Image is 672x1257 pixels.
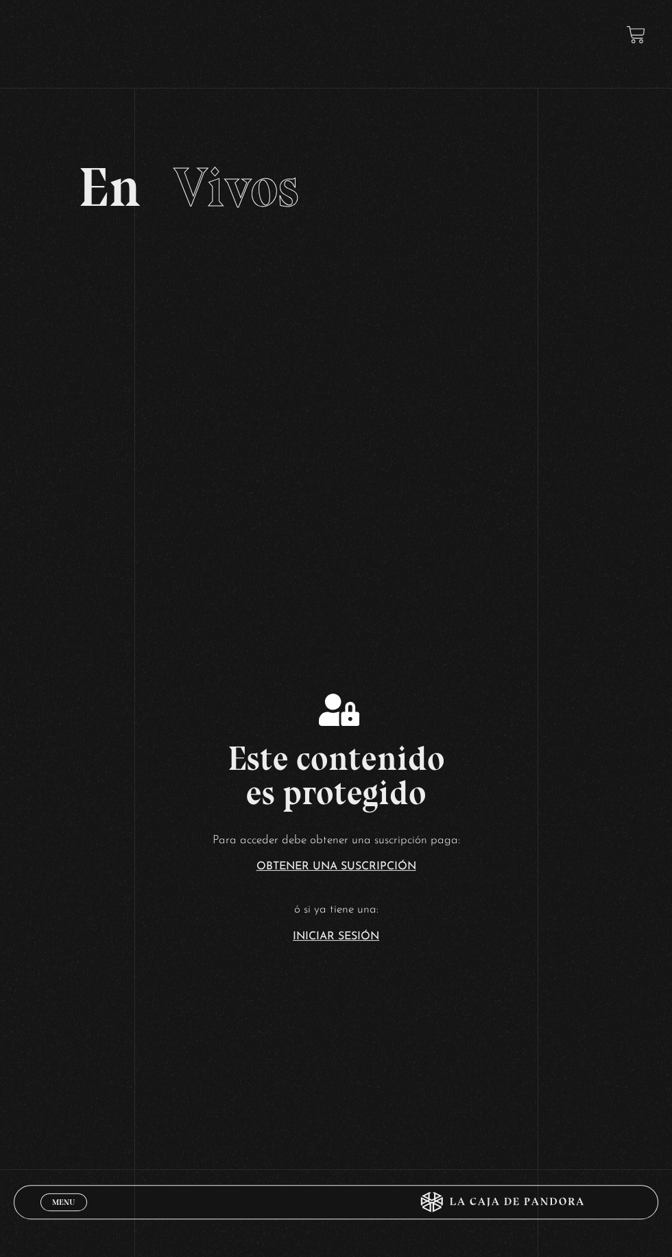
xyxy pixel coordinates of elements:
[173,154,299,220] span: Vivos
[52,1198,75,1206] span: Menu
[48,1210,80,1219] span: Cerrar
[293,931,379,942] a: Iniciar Sesión
[256,861,416,872] a: Obtener una suscripción
[78,160,595,215] h2: En
[627,25,645,44] a: View your shopping cart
